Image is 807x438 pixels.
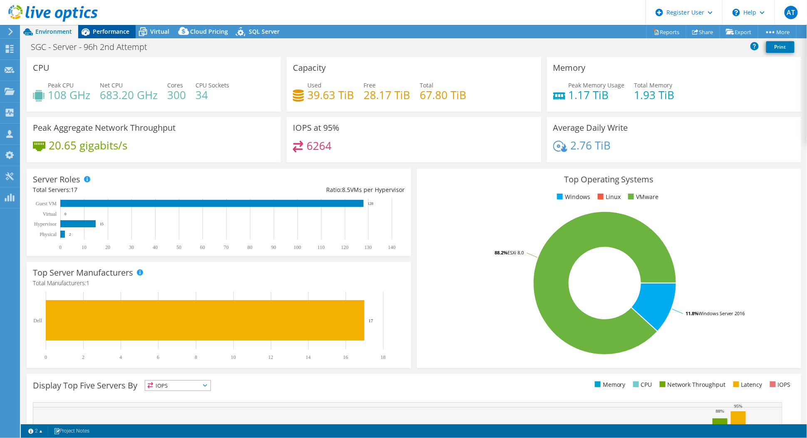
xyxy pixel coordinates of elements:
h1: SGC - Server - 96h 2nd Attempt [27,42,160,52]
span: 17 [71,186,77,194]
text: 10 [231,354,236,360]
span: SQL Server [249,27,280,35]
span: Free [364,81,376,89]
a: Reports [646,25,686,38]
a: Project Notes [48,426,95,436]
li: Network Throughput [658,380,726,389]
text: 10 [82,244,87,250]
text: Physical [40,231,57,237]
text: 90 [271,244,276,250]
text: 50 [176,244,181,250]
h4: 67.80 TiB [420,90,466,100]
text: 95% [734,403,743,408]
span: Environment [35,27,72,35]
text: Guest VM [36,201,57,207]
text: 0 [64,212,67,216]
a: More [758,25,797,38]
text: 128 [368,202,374,206]
h3: CPU [33,63,50,72]
text: 130 [364,244,372,250]
span: CPU Sockets [196,81,229,89]
li: Windows [555,192,590,202]
h3: Average Daily Write [553,123,628,132]
span: Total Memory [634,81,673,89]
h4: 28.17 TiB [364,90,410,100]
li: Linux [596,192,621,202]
h3: IOPS at 95% [293,123,339,132]
text: 80 [248,244,252,250]
span: Peak Memory Usage [569,81,625,89]
h4: 34 [196,90,229,100]
text: 60 [200,244,205,250]
span: AT [785,6,798,19]
h4: 1.93 TiB [634,90,675,100]
h4: 300 [167,90,186,100]
tspan: 11.8% [686,310,698,316]
text: 0 [45,354,47,360]
text: 30 [129,244,134,250]
span: Total [420,81,433,89]
span: 8.5 [342,186,350,194]
h3: Memory [553,63,586,72]
h4: Total Manufacturers: [33,279,405,288]
text: 0 [59,244,62,250]
h4: 39.63 TiB [307,90,354,100]
tspan: Windows Server 2016 [698,310,745,316]
svg: \n [733,9,740,16]
span: Cloud Pricing [190,27,228,35]
h4: 108 GHz [48,90,90,100]
li: Memory [593,380,626,389]
text: 120 [341,244,349,250]
h3: Top Operating Systems [423,175,795,184]
tspan: 88.2% [495,249,507,256]
text: 6 [157,354,159,360]
text: 70 [224,244,229,250]
span: Cores [167,81,183,89]
span: Virtual [150,27,169,35]
text: 4 [119,354,122,360]
h4: 6264 [307,141,332,150]
span: Peak CPU [48,81,74,89]
text: 88% [716,408,724,413]
li: VMware [626,192,658,202]
a: Export [720,25,758,38]
text: 12 [268,354,273,360]
h3: Top Server Manufacturers [33,268,133,277]
span: Used [307,81,322,89]
text: 14 [306,354,311,360]
text: 18 [381,354,386,360]
text: 15 [100,222,104,226]
text: 17 [369,318,374,323]
text: Virtual [43,211,57,217]
div: Ratio: VMs per Hypervisor [219,185,405,194]
li: IOPS [768,380,791,389]
span: Performance [93,27,129,35]
h4: 20.65 gigabits/s [49,141,127,150]
div: Total Servers: [33,185,219,194]
a: 2 [22,426,48,436]
text: 20 [105,244,110,250]
li: Latency [731,380,762,389]
h3: Peak Aggregate Network Throughput [33,123,176,132]
text: 2 [69,232,71,236]
h4: 1.17 TiB [569,90,625,100]
h4: 2.76 TiB [571,141,611,150]
text: 140 [388,244,396,250]
h3: Capacity [293,63,326,72]
span: IOPS [145,381,210,391]
li: CPU [631,380,652,389]
text: 8 [195,354,197,360]
text: Dell [33,318,42,324]
h4: 683.20 GHz [100,90,158,100]
tspan: ESXi 8.0 [507,249,524,256]
text: 2 [82,354,84,360]
a: Share [686,25,720,38]
text: 40 [153,244,158,250]
text: 110 [317,244,325,250]
span: Net CPU [100,81,123,89]
h3: Server Roles [33,175,80,184]
a: Print [766,41,795,53]
text: Hypervisor [34,221,57,227]
text: 16 [343,354,348,360]
text: 100 [294,244,301,250]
